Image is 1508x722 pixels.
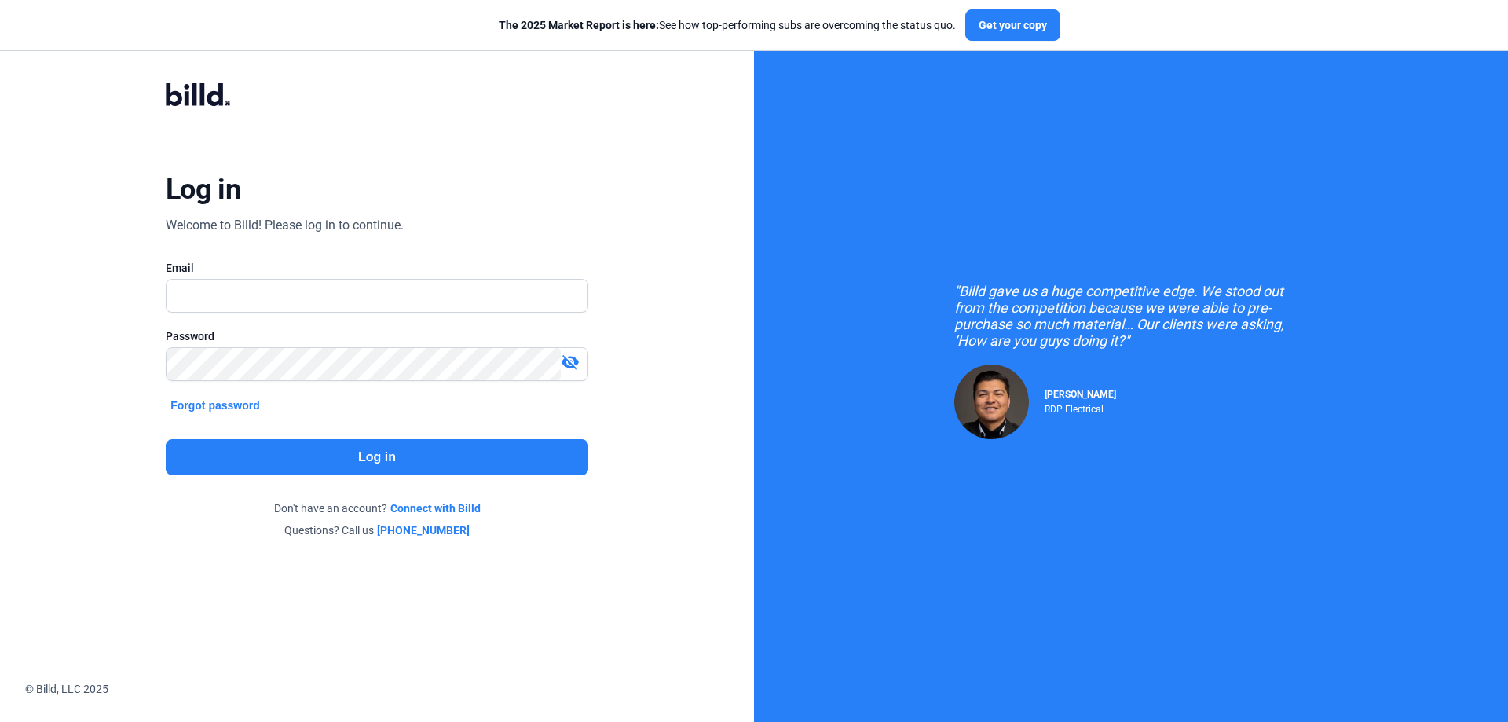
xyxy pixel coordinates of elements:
mat-icon: visibility_off [561,353,580,372]
div: Don't have an account? [166,500,588,516]
button: Get your copy [965,9,1060,41]
a: Connect with Billd [390,500,481,516]
button: Forgot password [166,397,265,414]
div: RDP Electrical [1045,400,1116,415]
a: [PHONE_NUMBER] [377,522,470,538]
span: The 2025 Market Report is here: [499,19,659,31]
div: Email [166,260,588,276]
img: Raul Pacheco [954,365,1029,439]
div: Log in [166,172,240,207]
div: Questions? Call us [166,522,588,538]
div: Password [166,328,588,344]
div: See how top-performing subs are overcoming the status quo. [499,17,956,33]
div: "Billd gave us a huge competitive edge. We stood out from the competition because we were able to... [954,283,1308,349]
span: [PERSON_NAME] [1045,389,1116,400]
div: Welcome to Billd! Please log in to continue. [166,216,404,235]
button: Log in [166,439,588,475]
